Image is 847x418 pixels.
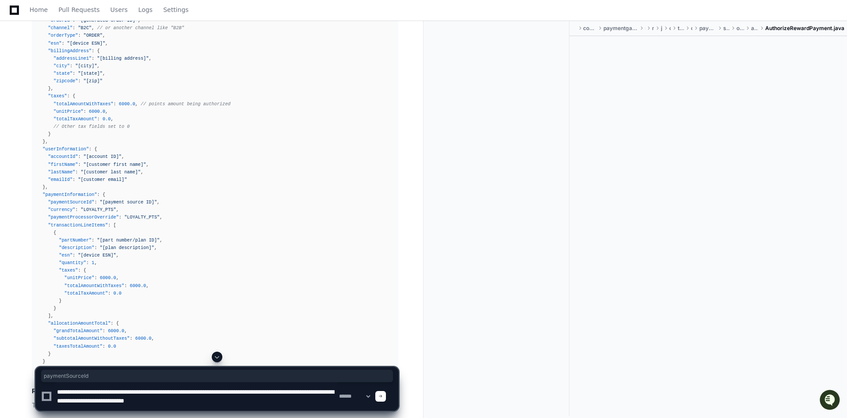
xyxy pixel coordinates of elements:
[114,101,116,107] span: :
[53,78,78,84] span: "zipcode"
[130,336,132,341] span: :
[48,177,72,182] span: "emailId"
[88,93,107,100] span: Pylon
[61,41,64,46] span: :
[53,124,130,129] span: // Other tax fields set to 0
[72,25,75,31] span: :
[111,116,113,122] span: ,
[46,139,48,144] span: ,
[105,41,108,46] span: ,
[48,86,51,91] span: }
[94,199,97,205] span: :
[135,101,138,107] span: ,
[116,275,119,280] span: ,
[62,92,107,100] a: Powered byPylon
[114,291,122,296] span: 0.0
[84,154,122,159] span: "[account ID]"
[583,25,596,32] span: core-services
[59,260,86,265] span: "quantity"
[48,33,78,38] span: "orderType"
[100,275,116,280] span: 6000.0
[100,245,154,250] span: "[plan description]"
[78,162,80,167] span: :
[59,253,72,258] span: "esn"
[97,56,149,61] span: "[billing address]"
[48,162,78,167] span: "firstName"
[48,154,78,159] span: "accountId"
[53,71,72,76] span: "state"
[48,131,51,137] span: }
[78,154,80,159] span: :
[97,192,100,197] span: :
[94,146,97,152] span: {
[103,33,105,38] span: ,
[84,162,146,167] span: "[customer first name]"
[149,56,152,61] span: ,
[53,328,103,334] span: "grandTotalAmount"
[89,109,105,114] span: 6000.0
[130,283,146,288] span: 6000.0
[51,86,53,91] span: ,
[72,93,75,99] span: {
[94,275,97,280] span: :
[48,93,67,99] span: "taxes"
[103,344,105,349] span: :
[53,101,114,107] span: "totalAmountWithTaxes"
[48,207,76,212] span: "currency"
[75,63,97,69] span: "[city]"
[124,283,127,288] span: :
[97,63,100,69] span: ,
[30,75,112,82] div: We're available if you need us!
[84,109,86,114] span: :
[48,41,62,46] span: "esn"
[114,222,116,228] span: [
[42,192,97,197] span: "paymentInformation"
[669,25,671,32] span: com
[48,321,111,326] span: "allocationAmountTotal"
[751,25,758,32] span: authorize
[92,56,94,61] span: :
[103,192,105,197] span: {
[59,238,92,243] span: "partNumber"
[78,33,80,38] span: :
[124,328,127,334] span: ,
[97,116,100,122] span: :
[53,109,84,114] span: "unitPrice"
[78,25,92,31] span: "B2C"
[108,328,124,334] span: 6000.0
[84,268,86,273] span: {
[53,306,56,311] span: }
[94,260,97,265] span: ,
[160,238,162,243] span: ,
[124,215,160,220] span: "LOYALTY_PTS"
[42,139,45,144] span: }
[75,169,78,175] span: :
[116,207,119,212] span: ,
[48,215,119,220] span: "paymentProcessorOverride"
[72,253,75,258] span: :
[699,25,716,32] span: paymentgateway
[111,321,113,326] span: :
[603,25,638,32] span: paymentgateway-core-services
[163,7,188,12] span: Settings
[691,25,692,32] span: core
[30,66,145,75] div: Start new chat
[141,169,143,175] span: ,
[53,230,56,235] span: {
[97,48,100,54] span: {
[661,25,662,32] span: java
[146,162,149,167] span: ,
[53,336,130,341] span: "subtotalAmountWithoutTaxes"
[78,268,80,273] span: :
[105,109,108,114] span: ,
[78,78,80,84] span: :
[108,344,116,349] span: 0.0
[67,41,105,46] span: "[device ESN]"
[108,291,111,296] span: :
[765,25,844,32] span: AuthorizeRewardPayment.java
[103,71,105,76] span: ,
[44,372,390,380] span: paymentSourceId
[736,25,744,32] span: operation
[51,313,53,318] span: ,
